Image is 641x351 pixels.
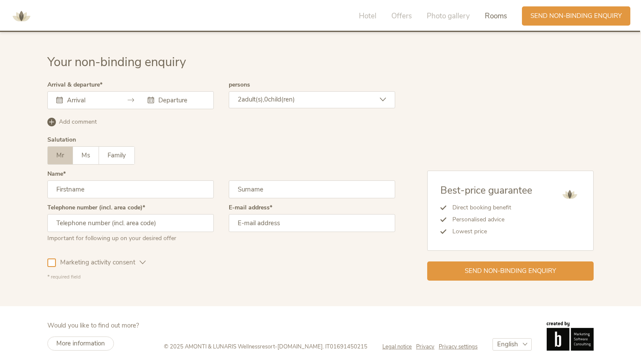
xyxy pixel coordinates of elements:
span: 2 [238,95,242,104]
span: Legal notice [382,343,412,351]
label: Telephone number (incl. area code) [47,205,145,211]
span: Marketing activity consent [56,258,140,267]
a: Privacy [416,343,439,351]
span: Rooms [485,11,507,21]
span: Best-price guarantee [440,184,532,197]
span: Mr [56,151,64,160]
span: child(ren) [268,95,295,104]
label: E-mail address [229,205,272,211]
a: AMONTI & LUNARIS Wellnessresort [9,13,34,19]
input: Departure [156,96,205,104]
label: Name [47,171,66,177]
input: Arrival [65,96,114,104]
span: © 2025 AMONTI & LUNARIS Wellnessresort [164,343,275,351]
span: More information [56,339,105,348]
span: [DOMAIN_NAME]. IT01691450215 [277,343,367,351]
label: Arrival & departure [47,82,102,88]
label: persons [229,82,250,88]
img: Brandnamic GmbH | Leading Hospitality Solutions [547,322,594,351]
div: Important for following up on your desired offer [47,232,214,243]
span: Ms [82,151,90,160]
span: Would you like to find out more? [47,321,139,330]
span: Photo gallery [427,11,470,21]
span: Family [108,151,126,160]
span: Hotel [359,11,376,21]
span: Send non-binding enquiry [530,12,622,20]
span: Offers [391,11,412,21]
span: Privacy [416,343,434,351]
li: Lowest price [446,226,532,238]
li: Personalised advice [446,214,532,226]
input: Firstname [47,180,214,198]
a: Legal notice [382,343,416,351]
div: * required field [47,273,395,281]
input: Telephone number (incl. area code) [47,214,214,232]
div: Salutation [47,137,76,143]
li: Direct booking benefit [446,202,532,214]
span: Send non-binding enquiry [465,267,556,276]
input: E-mail address [229,214,395,232]
a: Privacy settings [439,343,478,351]
img: AMONTI & LUNARIS Wellnessresort [9,3,34,29]
span: 0 [264,95,268,104]
input: Surname [229,180,395,198]
span: Your non-binding enquiry [47,54,186,70]
span: Add comment [59,118,97,126]
span: - [275,343,277,351]
span: adult(s), [242,95,264,104]
a: More information [47,336,114,351]
img: AMONTI & LUNARIS Wellnessresort [559,184,580,205]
